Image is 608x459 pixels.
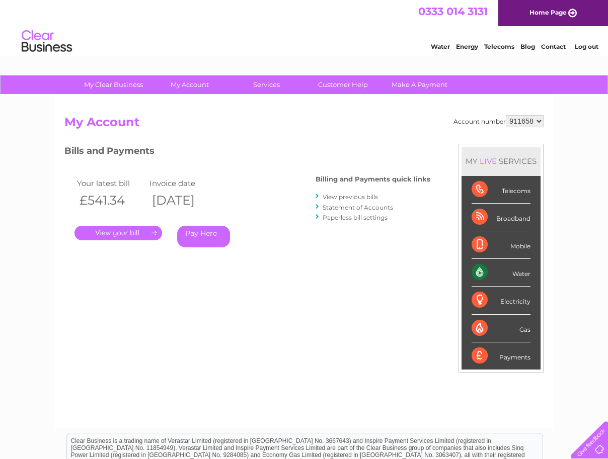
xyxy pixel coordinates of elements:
th: £541.34 [74,190,147,211]
div: Clear Business is a trading name of Verastar Limited (registered in [GEOGRAPHIC_DATA] No. 3667643... [67,6,543,49]
div: LIVE [478,156,499,166]
th: [DATE] [147,190,219,211]
a: Services [225,75,308,94]
a: Water [431,43,450,50]
img: logo.png [21,26,72,57]
div: Telecoms [472,176,530,204]
div: MY SERVICES [462,147,541,175]
a: Statement of Accounts [323,204,393,211]
a: Customer Help [301,75,385,94]
h2: My Account [64,115,544,134]
div: Mobile [472,231,530,259]
a: My Clear Business [72,75,155,94]
h4: Billing and Payments quick links [316,175,430,183]
a: My Account [148,75,232,94]
a: 0333 014 3131 [418,5,488,18]
a: Telecoms [484,43,514,50]
h3: Bills and Payments [64,144,430,161]
td: Your latest bill [74,176,147,190]
a: View previous bills [323,193,378,201]
div: Account number [453,115,544,127]
a: Contact [541,43,566,50]
td: Invoice date [147,176,219,190]
div: Gas [472,315,530,342]
a: Log out [575,43,598,50]
a: Blog [520,43,535,50]
div: Broadband [472,204,530,231]
a: Make A Payment [378,75,461,94]
div: Electricity [472,287,530,314]
a: Energy [456,43,478,50]
a: Pay Here [177,226,230,247]
div: Payments [472,342,530,370]
a: . [74,226,162,240]
a: Paperless bill settings [323,214,388,221]
div: Water [472,259,530,287]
